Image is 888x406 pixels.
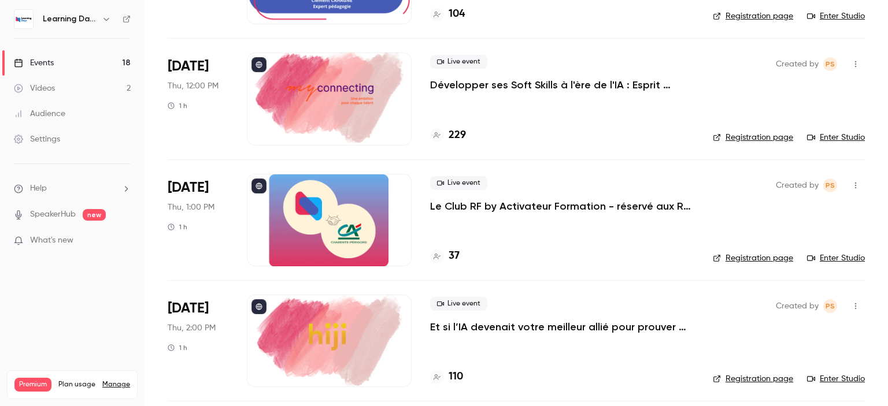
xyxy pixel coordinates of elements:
[713,252,793,264] a: Registration page
[713,373,793,385] a: Registration page
[807,132,865,143] a: Enter Studio
[430,199,694,213] a: Le Club RF by Activateur Formation - réservé aux RF - La formation, bien plus qu’un “smile sheet" ?
[14,182,131,195] li: help-dropdown-opener
[83,209,106,221] span: new
[32,18,57,28] div: v 4.0.25
[776,178,819,192] span: Created by
[449,369,463,385] h4: 110
[144,68,177,76] div: Mots-clés
[43,13,97,25] h6: Learning Days
[430,369,463,385] a: 110
[30,208,76,221] a: SpeakerHub
[131,67,140,76] img: tab_keywords_by_traffic_grey.svg
[823,178,837,192] span: Prad Selvarajah
[168,174,228,266] div: Oct 9 Thu, 1:00 PM (Europe/Paris)
[14,83,55,94] div: Videos
[430,55,487,69] span: Live event
[14,108,65,120] div: Audience
[807,252,865,264] a: Enter Studio
[58,380,95,389] span: Plan usage
[14,133,60,145] div: Settings
[60,68,89,76] div: Domaine
[776,57,819,71] span: Created by
[826,299,835,313] span: PS
[47,67,56,76] img: tab_domain_overview_orange.svg
[807,10,865,22] a: Enter Studio
[18,30,28,39] img: website_grey.svg
[449,6,465,22] h4: 104
[18,18,28,28] img: logo_orange.svg
[168,343,187,352] div: 1 h
[776,299,819,313] span: Created by
[430,297,487,311] span: Live event
[713,10,793,22] a: Registration page
[430,6,465,22] a: 104
[168,299,209,318] span: [DATE]
[826,57,835,71] span: PS
[430,128,466,143] a: 229
[14,10,33,28] img: Learning Days
[449,128,466,143] h4: 229
[823,299,837,313] span: Prad Selvarajah
[449,248,460,264] h4: 37
[168,57,209,76] span: [DATE]
[168,202,214,213] span: Thu, 1:00 PM
[30,30,131,39] div: Domaine: [DOMAIN_NAME]
[823,57,837,71] span: Prad Selvarajah
[713,132,793,143] a: Registration page
[168,178,209,197] span: [DATE]
[826,178,835,192] span: PS
[430,320,694,334] a: Et si l’IA devenait votre meilleur allié pour prouver enfin l’impact de vos formations ?
[102,380,130,389] a: Manage
[30,234,73,247] span: What's new
[430,248,460,264] a: 37
[807,373,865,385] a: Enter Studio
[430,176,487,190] span: Live event
[168,295,228,387] div: Oct 9 Thu, 2:00 PM (Europe/Paris)
[168,222,187,232] div: 1 h
[14,378,51,392] span: Premium
[117,236,131,246] iframe: Noticeable Trigger
[168,101,187,110] div: 1 h
[168,53,228,145] div: Oct 9 Thu, 12:00 PM (Europe/Paris)
[30,182,47,195] span: Help
[168,80,219,92] span: Thu, 12:00 PM
[14,57,54,69] div: Events
[168,322,216,334] span: Thu, 2:00 PM
[430,78,694,92] a: Développer ses Soft Skills à l'ère de l'IA : Esprit critique & IA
